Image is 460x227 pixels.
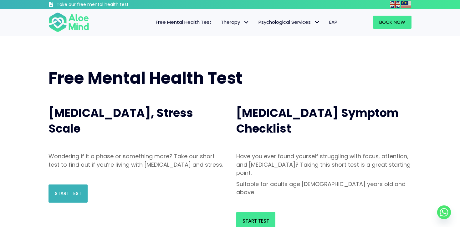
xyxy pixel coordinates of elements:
[437,205,451,219] a: Whatsapp
[49,184,88,203] a: Start Test
[390,1,401,8] a: English
[390,1,400,8] img: en
[55,190,81,197] span: Start Test
[329,19,337,25] span: EAP
[242,18,251,27] span: Therapy: submenu
[373,16,411,29] a: Book Now
[401,1,411,8] img: ms
[258,19,320,25] span: Psychological Services
[243,218,269,224] span: Start Test
[57,2,162,8] h3: Take our free mental health test
[49,67,243,89] span: Free Mental Health Test
[49,12,89,33] img: Aloe mind Logo
[254,16,325,29] a: Psychological ServicesPsychological Services: submenu
[97,16,342,29] nav: Menu
[379,19,405,25] span: Book Now
[236,152,411,177] p: Have you ever found yourself struggling with focus, attention, and [MEDICAL_DATA]? Taking this sh...
[216,16,254,29] a: TherapyTherapy: submenu
[325,16,342,29] a: EAP
[49,2,162,9] a: Take our free mental health test
[312,18,321,27] span: Psychological Services: submenu
[401,1,411,8] a: Malay
[221,19,249,25] span: Therapy
[49,105,193,137] span: [MEDICAL_DATA], Stress Scale
[236,105,399,137] span: [MEDICAL_DATA] Symptom Checklist
[49,152,224,169] p: Wondering if it a phase or something more? Take our short test to find out if you’re living with ...
[151,16,216,29] a: Free Mental Health Test
[156,19,212,25] span: Free Mental Health Test
[236,180,411,196] p: Suitable for adults age [DEMOGRAPHIC_DATA] years old and above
